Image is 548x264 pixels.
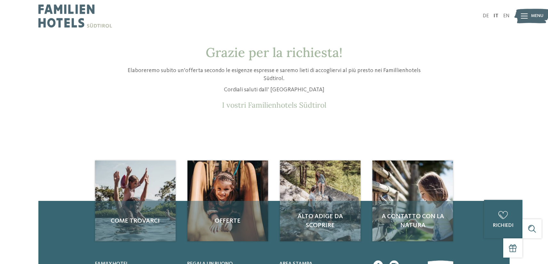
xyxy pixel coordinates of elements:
[372,161,453,241] a: Richiesta A contatto con la natura
[286,212,354,230] span: Alto Adige da scoprire
[206,44,343,61] span: Grazie per la richiesta!
[122,67,426,83] p: Elaboreremo subito un’offerta secondo le esigenze espresse e saremo lieti di accogliervi al più p...
[194,217,262,226] span: Offerte
[187,161,268,241] img: Richiesta
[484,200,522,238] a: richiedi
[95,161,176,241] img: Richiesta
[503,13,510,19] a: EN
[372,161,453,241] img: Richiesta
[280,161,361,241] img: Richiesta
[494,13,498,19] a: IT
[95,161,176,241] a: Richiesta Come trovarci
[493,223,513,228] span: richiedi
[379,212,447,230] span: A contatto con la natura
[531,13,544,19] span: Menu
[280,161,361,241] a: Richiesta Alto Adige da scoprire
[122,86,426,94] p: Cordiali saluti dall’ [GEOGRAPHIC_DATA]
[122,101,426,110] p: I vostri Familienhotels Südtirol
[483,13,489,19] a: DE
[101,217,169,226] span: Come trovarci
[187,161,268,241] a: Richiesta Offerte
